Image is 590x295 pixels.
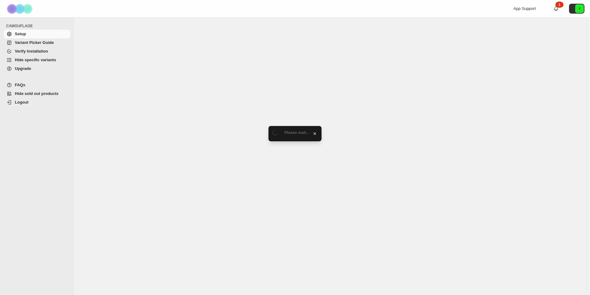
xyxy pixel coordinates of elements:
a: Upgrade [4,64,70,73]
span: Setup [15,32,26,36]
span: Verify Installation [15,49,48,53]
a: Logout [4,98,70,107]
span: App Support [513,6,536,11]
span: CAMOUFLAGE [6,24,71,28]
a: Verify Installation [4,47,70,56]
button: Avatar with initials Y [569,4,584,14]
span: Please wait... [285,130,310,135]
a: FAQs [4,81,70,89]
span: FAQs [15,83,25,87]
span: Variant Picker Guide [15,40,54,45]
a: Variant Picker Guide [4,38,70,47]
a: Hide specific variants [4,56,70,64]
span: Upgrade [15,66,31,71]
a: Hide sold out products [4,89,70,98]
text: Y [578,7,581,11]
span: Hide specific variants [15,58,56,62]
span: Logout [15,100,28,105]
span: Hide sold out products [15,91,59,96]
span: Avatar with initials Y [575,4,584,13]
div: 1 [555,2,563,8]
img: Camouflage [5,0,36,17]
a: Setup [4,30,70,38]
a: 1 [553,6,559,12]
